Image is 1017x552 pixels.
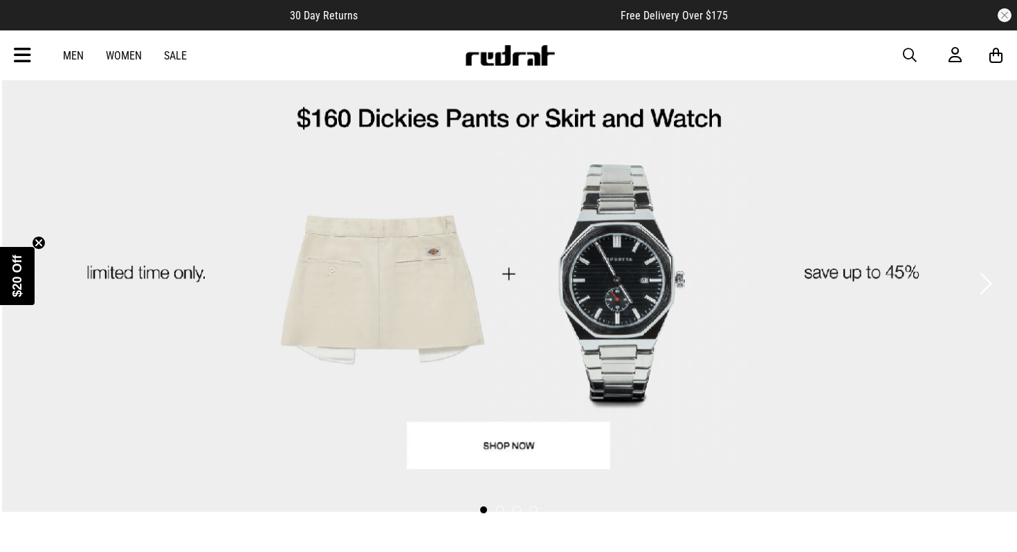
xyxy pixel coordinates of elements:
[10,255,24,297] span: $20 Off
[106,49,142,62] a: Women
[164,49,187,62] a: Sale
[63,49,84,62] a: Men
[464,45,556,66] img: Redrat logo
[976,268,995,299] button: Next slide
[385,8,593,22] iframe: Customer reviews powered by Trustpilot
[290,9,358,22] span: 30 Day Returns
[621,9,728,22] span: Free Delivery Over $175
[32,236,46,250] button: Close teaser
